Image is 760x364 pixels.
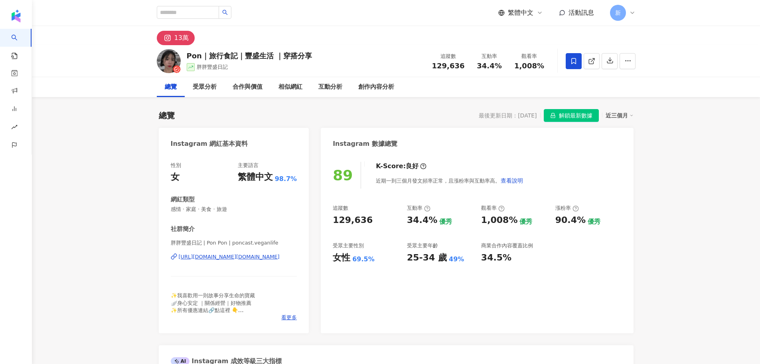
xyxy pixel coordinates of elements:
div: 總覽 [159,110,175,121]
div: 女性 [333,252,350,264]
div: 創作內容分析 [358,82,394,92]
div: Instagram 網紅基本資料 [171,139,248,148]
div: 良好 [406,162,418,171]
span: 胖胖豐盛日記 [197,64,228,70]
div: 合作與價值 [233,82,263,92]
div: 34.4% [407,214,437,227]
div: 互動率 [474,52,505,60]
div: 女 [171,171,180,183]
div: 近三個月 [606,110,634,121]
div: 社群簡介 [171,225,195,233]
img: logo icon [10,10,22,22]
div: 優秀 [588,217,600,226]
img: KOL Avatar [157,49,181,73]
div: Pon｜旅行食記｜豐盛生活 ｜穿搭分享 [187,51,312,61]
span: 1,008% [514,62,544,70]
div: 優秀 [519,217,532,226]
button: 解鎖最新數據 [544,109,599,122]
span: 繁體中文 [508,8,533,17]
div: 受眾主要年齡 [407,242,438,249]
div: [URL][DOMAIN_NAME][DOMAIN_NAME] [179,253,280,261]
span: 看更多 [281,314,297,321]
span: 34.4% [477,62,501,70]
div: 主要語言 [238,162,259,169]
div: 受眾分析 [193,82,217,92]
span: 新 [615,8,621,17]
div: 觀看率 [481,205,505,212]
div: 互動分析 [318,82,342,92]
div: 商業合作內容覆蓋比例 [481,242,533,249]
div: 近期一到三個月發文頻率正常，且漲粉率與互動率高。 [376,173,523,189]
span: search [222,10,228,15]
div: 49% [449,255,464,264]
div: 網紅類型 [171,195,195,204]
div: 互動率 [407,205,430,212]
button: 查看說明 [500,173,523,189]
div: 性別 [171,162,181,169]
div: 13萬 [174,32,189,44]
div: 最後更新日期：[DATE] [479,112,537,119]
div: 優秀 [439,217,452,226]
span: rise [11,119,18,137]
span: 129,636 [432,62,465,70]
div: 1,008% [481,214,518,227]
div: 25-34 歲 [407,252,447,264]
span: 活動訊息 [569,9,594,16]
span: 查看說明 [501,177,523,184]
div: 總覽 [165,82,177,92]
div: 129,636 [333,214,373,227]
span: lock [550,113,556,118]
div: Instagram 數據總覽 [333,139,397,148]
span: 98.7% [275,175,297,183]
div: 受眾主要性別 [333,242,364,249]
span: 解鎖最新數據 [559,109,592,122]
a: [URL][DOMAIN_NAME][DOMAIN_NAME] [171,253,297,261]
div: 追蹤數 [333,205,348,212]
div: 相似網紅 [278,82,302,92]
a: search [11,29,27,60]
button: 13萬 [157,31,195,45]
div: 繁體中文 [238,171,273,183]
div: 89 [333,167,353,183]
div: K-Score : [376,162,426,171]
div: 69.5% [352,255,375,264]
span: 感情 · 家庭 · 美食 · 旅遊 [171,206,297,213]
div: 追蹤數 [432,52,465,60]
div: 90.4% [555,214,586,227]
span: 胖胖豐盛日記 | Pon Pon | poncast.veganlife [171,239,297,247]
div: 34.5% [481,252,511,264]
span: ✨我喜歡用一則故事分享生命的寶藏 🪽身心安定 ｜關係經營｜好物推薦 ✨所有優惠連結🔗點這裡 👇 🍞見興糕餅｜ @meethappinessco 🎙️我的Poscast| @[DOMAIN_NAM... [171,292,268,342]
div: 漲粉率 [555,205,579,212]
div: 觀看率 [514,52,545,60]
